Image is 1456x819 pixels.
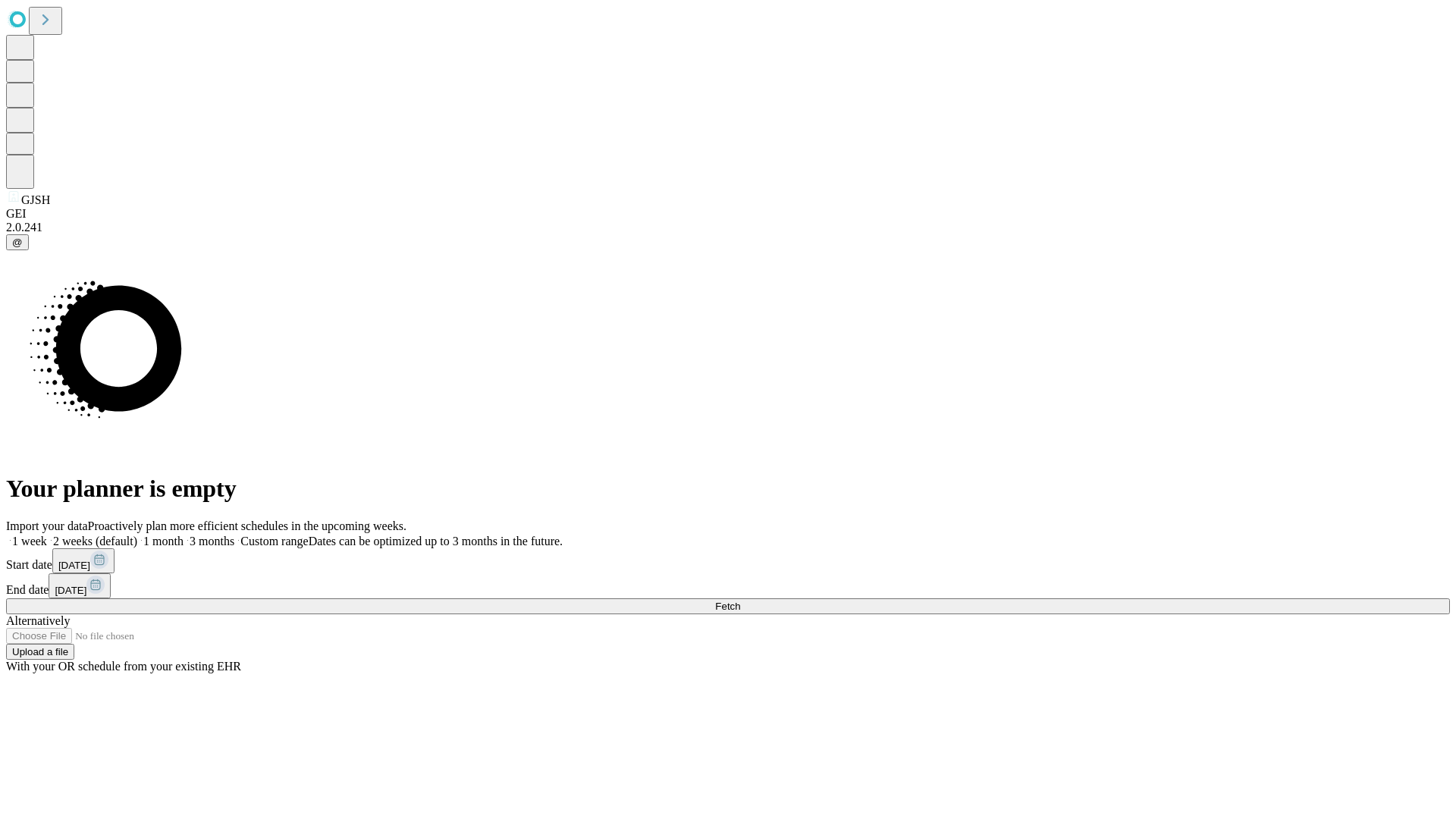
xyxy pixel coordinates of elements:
span: Custom range [240,535,308,548]
h1: Your planner is empty [6,475,1450,503]
span: Fetch [715,601,740,612]
span: 2 weeks (default) [53,535,137,548]
span: 1 week [12,535,47,548]
span: Alternatively [6,614,70,627]
button: [DATE] [49,573,111,598]
button: @ [6,234,29,250]
button: Upload a file [6,644,74,660]
span: 3 months [190,535,234,548]
div: Start date [6,548,1450,573]
div: 2.0.241 [6,221,1450,234]
div: End date [6,573,1450,598]
span: @ [12,237,23,248]
button: [DATE] [52,548,115,573]
button: Fetch [6,598,1450,614]
span: [DATE] [58,560,90,571]
span: Dates can be optimized up to 3 months in the future. [309,535,563,548]
span: GJSH [21,193,50,206]
div: GEI [6,207,1450,221]
span: Import your data [6,519,88,532]
span: [DATE] [55,585,86,596]
span: Proactively plan more efficient schedules in the upcoming weeks. [88,519,406,532]
span: With your OR schedule from your existing EHR [6,660,241,673]
span: 1 month [143,535,184,548]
